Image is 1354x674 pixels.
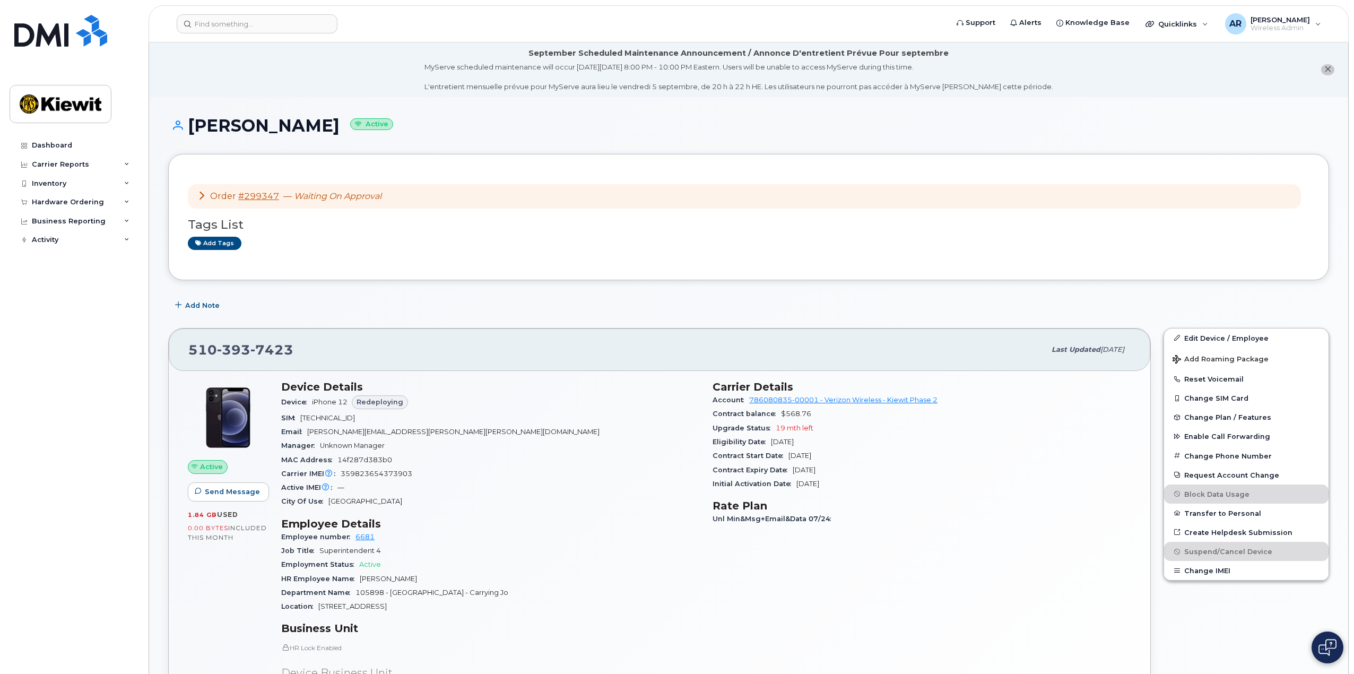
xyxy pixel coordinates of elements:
span: Add Roaming Package [1173,355,1269,365]
span: City Of Use [281,497,328,505]
span: [TECHNICAL_ID] [300,414,355,422]
span: Active [200,462,223,472]
button: Enable Call Forwarding [1164,427,1329,446]
span: Upgrade Status [713,424,776,432]
h3: Tags List [188,218,1309,231]
button: close notification [1321,64,1334,75]
button: Suspend/Cancel Device [1164,542,1329,561]
span: Job Title [281,547,319,555]
span: Change Plan / Features [1184,413,1271,421]
button: Reset Voicemail [1164,369,1329,388]
span: used [217,511,238,519]
button: Send Message [188,482,269,502]
h1: [PERSON_NAME] [168,116,1329,135]
span: Contract Start Date [713,452,788,460]
h3: Employee Details [281,517,700,530]
span: Send Message [205,487,260,497]
span: Employment Status [281,560,359,568]
span: Account [713,396,749,404]
span: HR Employee Name [281,575,360,583]
span: [DATE] [771,438,794,446]
button: Transfer to Personal [1164,504,1329,523]
span: [PERSON_NAME][EMAIL_ADDRESS][PERSON_NAME][PERSON_NAME][DOMAIN_NAME] [307,428,600,436]
span: Unl Min&Msg+Email&Data 07/24 [713,515,836,523]
span: [PERSON_NAME] [360,575,417,583]
button: Add Roaming Package [1164,348,1329,369]
span: 19 mth left [776,424,813,432]
span: iPhone 12 [312,398,348,406]
span: 14f287d383b0 [337,456,392,464]
span: — [283,191,381,201]
span: Order [210,191,236,201]
span: SIM [281,414,300,422]
button: Add Note [168,296,229,315]
span: Unknown Manager [320,442,385,450]
span: 510 [188,342,293,358]
a: 786080835-00001 - Verizon Wireless - Kiewit Phase 2 [749,396,938,404]
span: Location [281,602,318,610]
span: Add Note [185,300,220,310]
span: $568.76 [781,410,811,418]
span: Redeploying [357,397,403,407]
button: Block Data Usage [1164,485,1329,504]
span: Department Name [281,589,355,597]
span: [DATE] [1100,345,1124,353]
div: MyServe scheduled maintenance will occur [DATE][DATE] 8:00 PM - 10:00 PM Eastern. Users will be u... [424,62,1053,92]
button: Change SIM Card [1164,388,1329,408]
span: [STREET_ADDRESS] [318,602,387,610]
p: HR Lock Enabled [281,643,700,652]
span: 105898 - [GEOGRAPHIC_DATA] - Carrying Jo [355,589,508,597]
span: Contract Expiry Date [713,466,793,474]
span: [DATE] [793,466,815,474]
button: Change Plan / Features [1164,408,1329,427]
h3: Carrier Details [713,381,1131,393]
span: Eligibility Date [713,438,771,446]
img: iPhone_12.jpg [196,386,260,450]
span: Initial Activation Date [713,480,796,488]
span: [DATE] [788,452,811,460]
button: Change IMEI [1164,561,1329,580]
span: — [337,483,344,491]
span: [DATE] [796,480,819,488]
span: [GEOGRAPHIC_DATA] [328,497,402,505]
a: 6681 [355,533,375,541]
span: Suspend/Cancel Device [1184,548,1272,556]
span: 359823654373903 [341,470,412,478]
span: Last updated [1052,345,1100,353]
span: 393 [217,342,250,358]
span: 1.84 GB [188,511,217,519]
div: September Scheduled Maintenance Announcement / Annonce D'entretient Prévue Pour septembre [528,48,949,59]
span: MAC Address [281,456,337,464]
span: Superintendent 4 [319,547,381,555]
span: Contract balance [713,410,781,418]
h3: Rate Plan [713,499,1131,512]
span: Active IMEI [281,483,337,491]
span: Enable Call Forwarding [1184,433,1270,440]
span: Manager [281,442,320,450]
span: Employee number [281,533,355,541]
span: Active [359,560,381,568]
em: Waiting On Approval [294,191,381,201]
small: Active [350,118,393,131]
a: Add tags [188,237,241,250]
img: Open chat [1318,639,1336,656]
a: Edit Device / Employee [1164,329,1329,348]
span: Carrier IMEI [281,470,341,478]
h3: Device Details [281,381,700,393]
span: 7423 [250,342,293,358]
button: Request Account Change [1164,465,1329,485]
span: 0.00 Bytes [188,524,228,532]
a: #299347 [238,191,279,201]
a: Create Helpdesk Submission [1164,523,1329,542]
h3: Business Unit [281,622,700,635]
button: Change Phone Number [1164,446,1329,465]
span: Device [281,398,312,406]
span: Email [281,428,307,436]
